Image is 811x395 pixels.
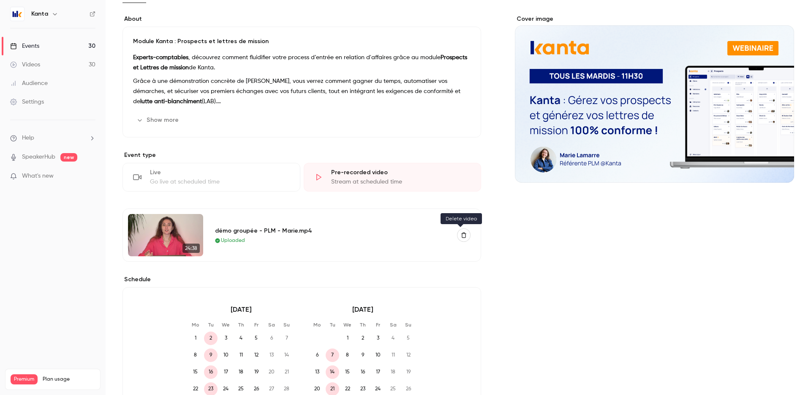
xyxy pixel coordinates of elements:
[265,332,278,345] span: 6
[265,365,278,379] span: 20
[150,178,290,186] div: Go live at scheduled time
[204,321,218,328] p: Tu
[60,153,77,162] span: new
[331,168,471,177] div: Pre-recorded video
[402,321,415,328] p: Su
[10,134,95,143] li: help-dropdown-opener
[219,348,233,362] span: 10
[219,321,233,328] p: We
[250,321,263,328] p: Fr
[250,348,263,362] span: 12
[204,348,218,362] span: 9
[133,37,471,46] p: Module Kanta : Prospects et lettres de mission
[326,348,339,362] span: 7
[371,332,385,345] span: 3
[265,348,278,362] span: 13
[204,332,218,345] span: 2
[341,332,354,345] span: 1
[326,321,339,328] p: Tu
[280,365,294,379] span: 21
[215,226,447,235] div: démo groupée - PLM - Marie.mp4
[133,52,471,73] p: , découvrez comment fluidifier votre process d’entrée en relation d'affaires grâce au module de K...
[10,60,40,69] div: Videos
[189,332,202,345] span: 1
[204,365,218,379] span: 16
[371,348,385,362] span: 10
[386,321,400,328] p: Sa
[43,376,95,383] span: Plan usage
[515,15,794,183] section: Cover image
[265,321,278,328] p: Sa
[22,172,54,181] span: What's new
[182,244,200,253] span: 24:38
[10,42,39,50] div: Events
[386,332,400,345] span: 4
[122,15,481,23] label: About
[341,321,354,328] p: We
[221,237,245,244] span: Uploaded
[402,365,415,379] span: 19
[386,348,400,362] span: 11
[234,332,248,345] span: 4
[85,173,95,180] iframe: Noticeable Trigger
[304,163,482,192] div: Pre-recorded videoStream at scheduled time
[280,348,294,362] span: 14
[356,365,370,379] span: 16
[356,348,370,362] span: 9
[250,332,263,345] span: 5
[371,321,385,328] p: Fr
[140,99,202,104] strong: lutte anti-blanchiment
[189,304,294,315] p: [DATE]
[402,348,415,362] span: 12
[122,151,481,159] p: Event type
[133,55,188,60] strong: Experts-comptables
[310,304,415,315] p: [DATE]
[219,365,233,379] span: 17
[310,348,324,362] span: 6
[515,15,794,23] label: Cover image
[10,79,48,88] div: Audience
[22,153,55,162] a: SpeakerHub
[189,365,202,379] span: 15
[356,321,370,328] p: Th
[189,348,202,362] span: 8
[310,365,324,379] span: 13
[402,332,415,345] span: 5
[234,321,248,328] p: Th
[11,7,24,21] img: Kanta
[189,321,202,328] p: Mo
[250,365,263,379] span: 19
[326,365,339,379] span: 14
[310,321,324,328] p: Mo
[11,374,38,384] span: Premium
[356,332,370,345] span: 2
[10,98,44,106] div: Settings
[386,365,400,379] span: 18
[122,275,481,284] p: Schedule
[219,332,233,345] span: 3
[371,365,385,379] span: 17
[234,348,248,362] span: 11
[133,113,184,127] button: Show more
[31,10,48,18] h6: Kanta
[341,348,354,362] span: 8
[150,168,290,177] div: Live
[280,321,294,328] p: Su
[341,365,354,379] span: 15
[234,365,248,379] span: 18
[133,76,471,107] p: Grâce à une démonstration concrète de [PERSON_NAME], vous verrez comment gagner du temps, automat...
[331,178,471,186] div: Stream at scheduled time
[122,163,300,192] div: LiveGo live at scheduled time
[22,134,34,143] span: Help
[280,332,294,345] span: 7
